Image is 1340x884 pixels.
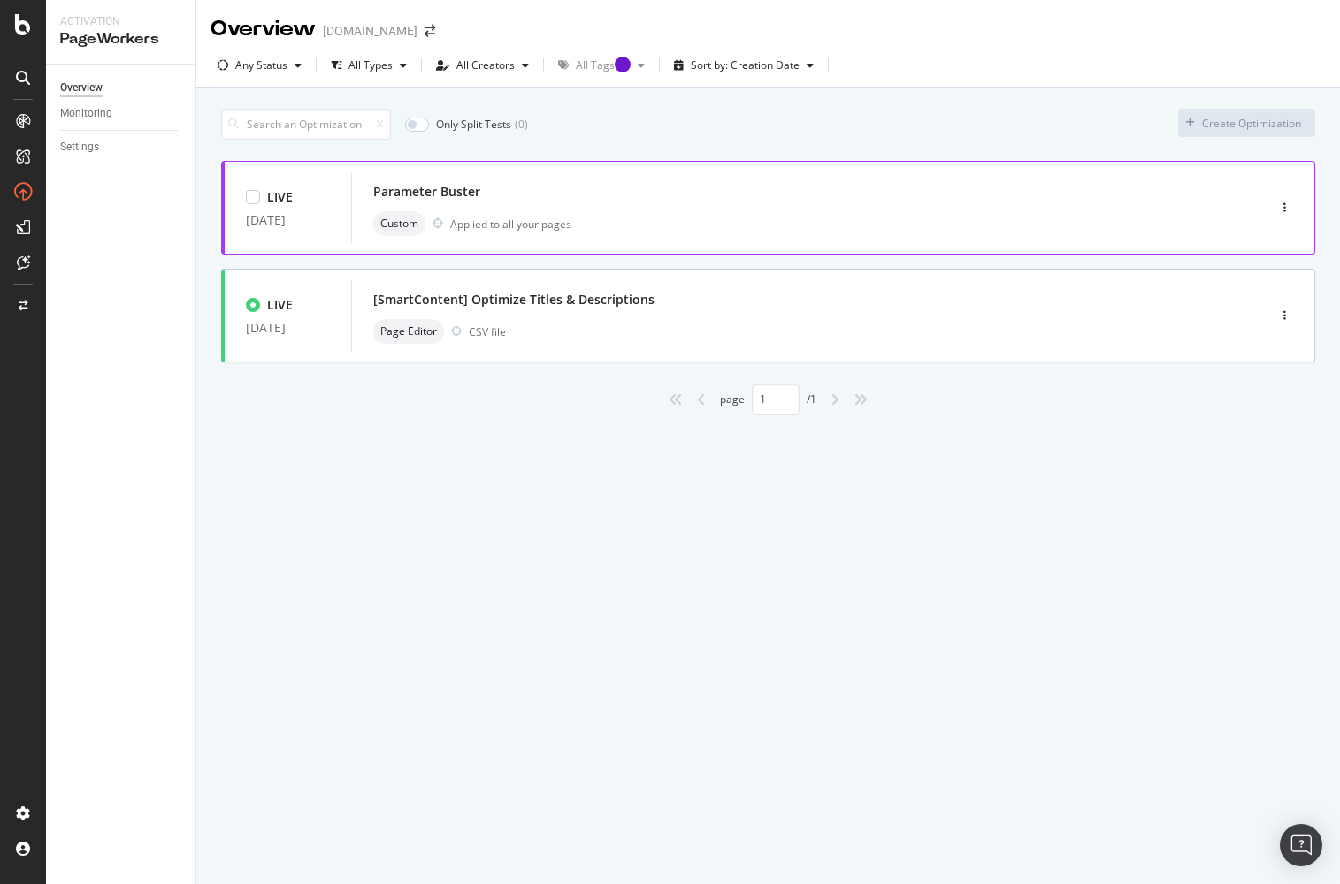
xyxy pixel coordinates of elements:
div: Monitoring [60,104,112,123]
a: Monitoring [60,104,183,123]
div: ( 0 ) [515,117,528,132]
div: [SmartContent] Optimize Titles & Descriptions [373,291,655,309]
div: Applied to all your pages [450,217,571,232]
input: Search an Optimization [221,109,391,140]
div: Sort by: Creation Date [691,60,800,71]
div: angles-right [846,385,875,414]
div: LIVE [267,188,293,206]
div: Overview [60,79,103,97]
button: Create Optimization [1178,109,1315,137]
button: All Creators [429,51,536,80]
div: Only Split Tests [436,117,511,132]
div: PageWorkers [60,29,181,50]
div: angle-left [690,385,713,414]
div: [DATE] [246,213,330,227]
div: Any Status [235,60,287,71]
div: LIVE [267,296,293,314]
div: All Creators [456,60,515,71]
span: Custom [380,218,418,229]
div: angle-right [823,385,846,414]
div: angles-left [662,385,690,414]
div: page / 1 [720,384,816,415]
a: Settings [60,138,183,156]
div: [DOMAIN_NAME] [323,22,417,40]
button: All Types [324,51,414,80]
div: CSV file [469,324,506,339]
div: Parameter Buster [373,183,480,201]
span: Page Editor [380,326,437,337]
div: [DATE] [246,321,330,335]
div: Create Optimization [1202,116,1301,131]
button: Any Status [211,51,309,80]
div: Overview [211,14,316,44]
div: arrow-right-arrow-left [425,25,435,37]
div: neutral label [373,319,444,344]
div: All Tags [576,60,631,71]
div: Open Intercom Messenger [1280,824,1322,866]
div: neutral label [373,211,425,236]
button: Sort by: Creation Date [667,51,821,80]
div: All Types [348,60,393,71]
div: Activation [60,14,181,29]
a: Overview [60,79,183,97]
div: Tooltip anchor [615,57,631,72]
div: Settings [60,138,99,156]
button: All TagsTooltip anchor [551,51,652,80]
